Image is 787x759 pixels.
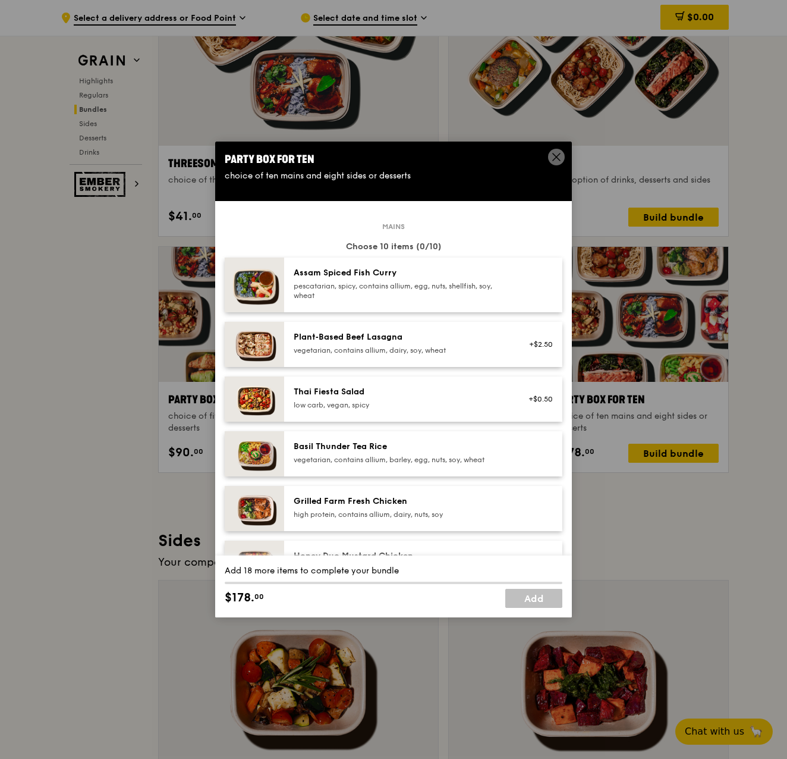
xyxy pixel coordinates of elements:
span: 00 [254,592,264,601]
a: Add [505,589,562,608]
div: Assam Spiced Fish Curry [294,267,507,279]
img: daily_normal_Assam_Spiced_Fish_Curry__Horizontal_.jpg [225,258,284,312]
div: Grilled Farm Fresh Chicken [294,495,507,507]
div: pescatarian, spicy, contains allium, egg, nuts, shellfish, soy, wheat [294,281,507,300]
div: choice of ten mains and eight sides or desserts [225,170,562,182]
div: vegetarian, contains allium, dairy, soy, wheat [294,346,507,355]
div: +$0.50 [521,394,553,404]
img: daily_normal_Thai_Fiesta_Salad__Horizontal_.jpg [225,377,284,422]
img: daily_normal_HORZ-Grilled-Farm-Fresh-Chicken.jpg [225,486,284,531]
div: Add 18 more items to complete your bundle [225,565,562,577]
img: daily_normal_HORZ-Basil-Thunder-Tea-Rice.jpg [225,431,284,476]
div: Honey Duo Mustard Chicken [294,550,507,562]
span: Mains [377,222,410,231]
div: low carb, vegan, spicy [294,400,507,410]
div: vegetarian, contains allium, barley, egg, nuts, soy, wheat [294,455,507,465]
div: Choose 10 items (0/10) [225,241,562,253]
div: +$2.50 [521,340,553,349]
div: Thai Fiesta Salad [294,386,507,398]
div: high protein, contains allium, dairy, nuts, soy [294,510,507,519]
span: $178. [225,589,254,607]
div: Plant‑Based Beef Lasagna [294,331,507,343]
div: Party Box for Ten [225,151,562,168]
div: Basil Thunder Tea Rice [294,441,507,453]
img: daily_normal_Honey_Duo_Mustard_Chicken__Horizontal_.jpg [225,541,284,586]
img: daily_normal_Citrusy-Cauliflower-Plant-Based-Lasagna-HORZ.jpg [225,322,284,367]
